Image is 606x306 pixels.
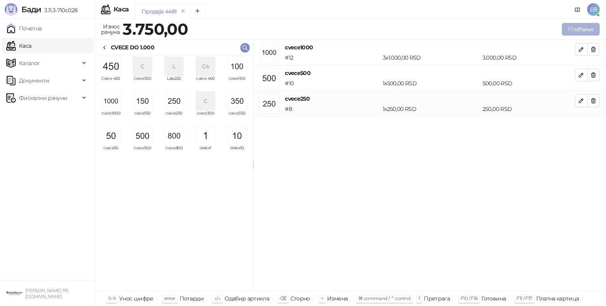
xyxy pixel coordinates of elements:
button: Add tab [190,3,206,19]
span: dekor1 [193,146,218,158]
span: cvece800 [161,146,187,158]
span: cvece100 [224,77,250,88]
span: ↑/↓ [214,295,221,301]
span: Cvece 450 [98,77,123,88]
img: Slika [133,92,152,111]
img: Logo [5,3,17,16]
img: Slika [101,57,120,76]
img: Slika [165,92,183,111]
span: Документи [19,73,49,88]
div: # 12 [283,53,381,62]
a: Почетна [6,21,42,36]
span: F10 / F16 [460,295,477,301]
div: 1 x 500,00 RSD [381,79,481,88]
div: # 8 [283,105,381,113]
span: dekor10 [224,146,250,158]
div: Готовина [481,293,506,304]
img: Slika [228,57,247,76]
h4: cvece250 [285,94,575,103]
span: cvece150 [130,111,155,123]
div: Продаја 4481 [142,7,176,16]
span: cvece1000 [98,111,123,123]
div: Претрага [424,293,450,304]
div: Износ рачуна [99,21,121,37]
span: cvece300 [193,111,218,123]
div: Платна картица [536,293,579,304]
div: # 10 [283,79,381,88]
div: grid [95,55,253,291]
span: cvece350 [224,111,250,123]
span: f [419,295,420,301]
div: Одабир артикла [224,293,269,304]
div: 3.000,00 RSD [481,53,576,62]
span: + [321,295,323,301]
span: Фискални рачуни [19,90,67,106]
div: C [133,57,152,76]
div: 250,00 RSD [481,105,576,113]
div: 500,00 RSD [481,79,576,88]
h4: cvece500 [285,69,575,77]
span: 3.11.3-710c028 [41,7,77,14]
img: Slika [101,126,120,145]
span: ⌘ command / ⌃ control [358,295,411,301]
div: 3 x 1.000,00 RSD [381,53,481,62]
div: C4 [196,57,215,76]
span: EB [587,3,600,16]
img: Slika [196,126,215,145]
div: Каса [114,6,129,13]
img: Slika [228,92,247,111]
div: Сторно [290,293,310,304]
h4: cvece1000 [285,43,575,52]
span: Lala220 [161,77,187,88]
div: CVECE DO 1.000 [111,43,154,52]
button: remove [178,8,188,15]
img: 64x64-companyLogo-0e2e8aaa-0bd2-431b-8613-6e3c65811325.png [6,285,22,301]
a: Каса [6,38,31,54]
a: Документација [571,3,584,16]
div: L [165,57,183,76]
span: cvece500 [130,146,155,158]
span: enter [164,295,176,301]
img: Slika [101,92,120,111]
img: Slika [228,126,247,145]
div: Унос шифре [119,293,153,304]
div: 1 x 250,00 RSD [381,105,481,113]
div: C [196,92,215,111]
span: F11 / F17 [516,295,532,301]
span: Каталог [19,55,40,71]
img: Slika [165,126,183,145]
div: Потврди [180,293,204,304]
span: Cvece550 [130,77,155,88]
small: [PERSON_NAME] PR [DOMAIN_NAME] [25,288,68,299]
span: cvece 400 [193,77,218,88]
span: cvece250 [161,111,187,123]
strong: 3.750,00 [123,19,188,39]
span: ⌫ [280,295,286,301]
div: Измена [327,293,348,304]
span: cvece50 [98,146,123,158]
span: Бади [21,5,41,14]
img: Slika [133,126,152,145]
button: Плаћање [562,23,600,36]
span: 0-9 [108,295,115,301]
